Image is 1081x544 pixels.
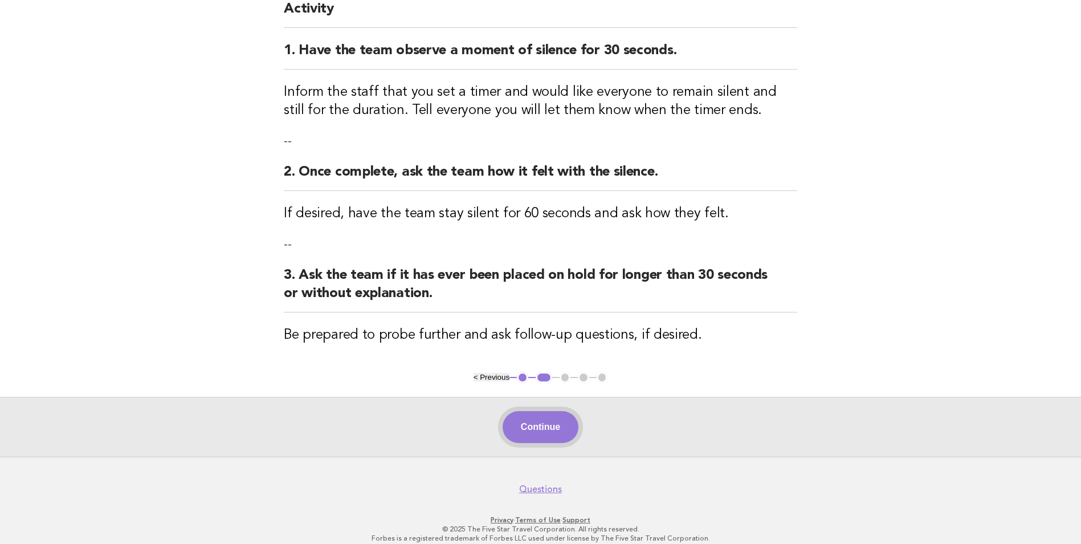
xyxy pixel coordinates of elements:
[192,525,890,534] p: © 2025 The Five Star Travel Corporation. All rights reserved.
[284,133,797,149] p: --
[284,163,797,191] h2: 2. Once complete, ask the team how it felt with the silence.
[284,42,797,70] h2: 1. Have the team observe a moment of silence for 30 seconds.
[536,372,552,383] button: 2
[519,484,562,495] a: Questions
[284,205,797,223] h3: If desired, have the team stay silent for 60 seconds and ask how they felt.
[491,516,513,524] a: Privacy
[192,534,890,543] p: Forbes is a registered trademark of Forbes LLC used under license by The Five Star Travel Corpora...
[474,373,509,381] button: < Previous
[192,515,890,525] p: · ·
[284,83,797,120] h3: Inform the staff that you set a timer and would like everyone to remain silent and still for the ...
[503,411,578,443] button: Continue
[284,326,797,344] h3: Be prepared to probe further and ask follow-up questions, if desired.
[284,237,797,253] p: --
[284,266,797,312] h2: 3. Ask the team if it has ever been placed on hold for longer than 30 seconds or without explanat...
[562,516,590,524] a: Support
[515,516,561,524] a: Terms of Use
[517,372,528,383] button: 1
